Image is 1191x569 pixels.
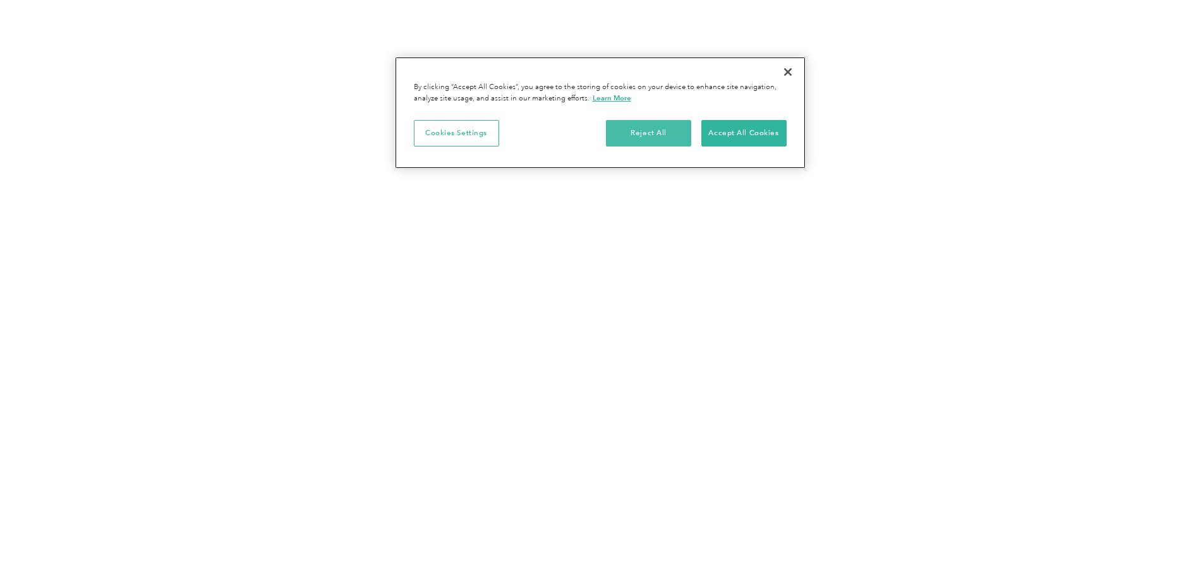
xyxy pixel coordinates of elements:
[606,120,691,147] button: Reject All
[701,120,787,147] button: Accept All Cookies
[414,82,787,104] div: By clicking “Accept All Cookies”, you agree to the storing of cookies on your device to enhance s...
[593,93,631,102] a: More information about your privacy, opens in a new tab
[395,57,806,169] div: Privacy
[774,58,802,86] button: Close
[414,120,499,147] button: Cookies Settings
[395,57,806,169] div: Cookie banner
